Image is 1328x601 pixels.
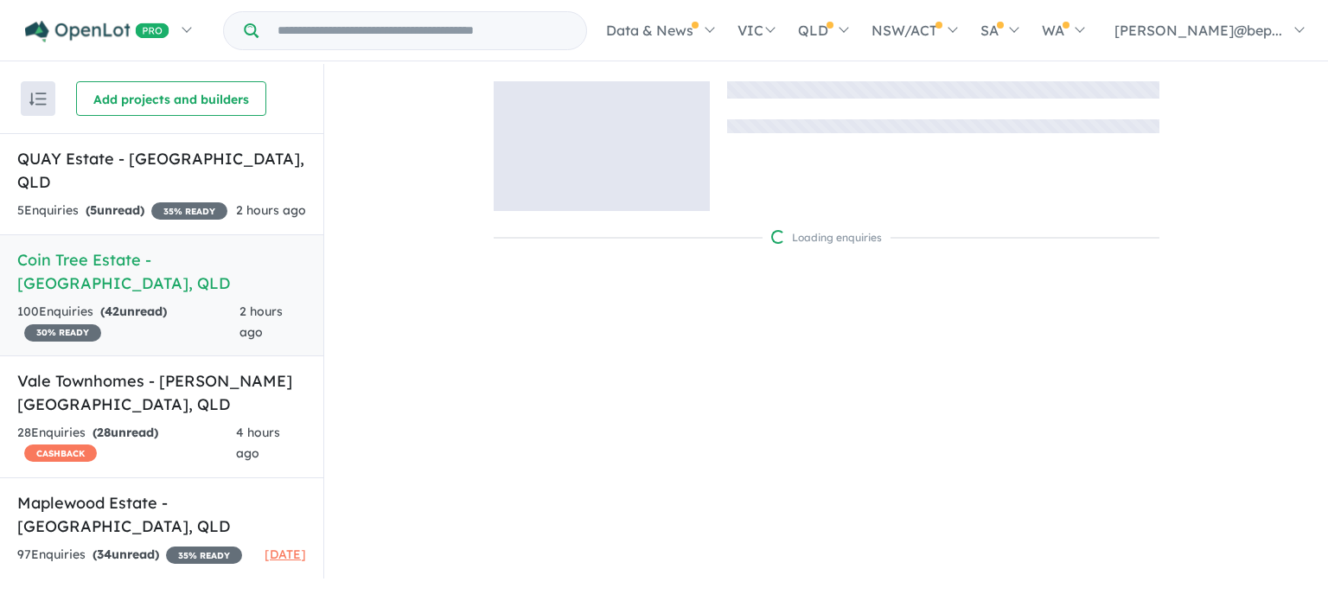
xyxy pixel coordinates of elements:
div: Loading enquiries [771,229,882,246]
div: 97 Enquir ies [17,545,242,566]
span: 35 % READY [166,547,242,564]
span: [PERSON_NAME]@bep... [1114,22,1282,39]
h5: Vale Townhomes - [PERSON_NAME][GEOGRAPHIC_DATA] , QLD [17,369,306,416]
img: Openlot PRO Logo White [25,21,169,42]
div: 5 Enquir ies [17,201,227,221]
span: 4 hours ago [236,425,280,461]
img: sort.svg [29,93,47,105]
span: [DATE] [265,547,306,562]
span: 42 [105,304,119,319]
h5: QUAY Estate - [GEOGRAPHIC_DATA] , QLD [17,147,306,194]
span: 5 [90,202,97,218]
h5: Coin Tree Estate - [GEOGRAPHIC_DATA] , QLD [17,248,306,295]
span: 2 hours ago [236,202,306,218]
strong: ( unread) [93,547,159,562]
span: 28 [97,425,111,440]
div: 28 Enquir ies [17,423,236,464]
span: 30 % READY [24,324,101,342]
div: 100 Enquir ies [17,302,239,343]
span: 2 hours ago [239,304,283,340]
span: 35 % READY [151,202,227,220]
span: CASHBACK [24,444,97,462]
button: Add projects and builders [76,81,266,116]
strong: ( unread) [93,425,158,440]
h5: Maplewood Estate - [GEOGRAPHIC_DATA] , QLD [17,491,306,538]
span: 34 [97,547,112,562]
strong: ( unread) [86,202,144,218]
input: Try estate name, suburb, builder or developer [262,12,583,49]
strong: ( unread) [100,304,167,319]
